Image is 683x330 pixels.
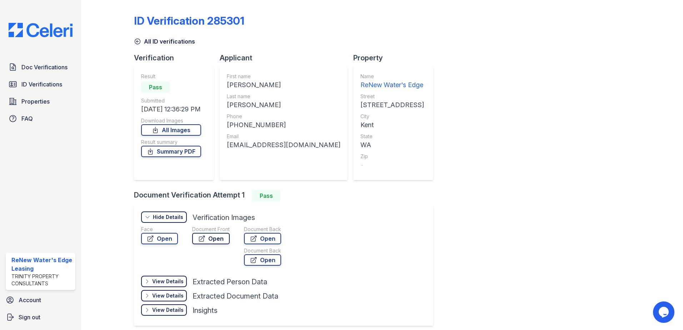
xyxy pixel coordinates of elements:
div: ID Verification 285301 [134,14,244,27]
a: Open [141,233,178,244]
div: Verification [134,53,220,63]
div: [PHONE_NUMBER] [227,120,340,130]
span: Account [19,296,41,304]
a: ID Verifications [6,77,75,91]
a: Properties [6,94,75,109]
div: Download Images [141,117,201,124]
div: View Details [152,306,184,314]
div: Pass [252,190,280,201]
div: State [360,133,424,140]
a: Open [244,254,281,266]
div: View Details [152,292,184,299]
div: Document Back [244,226,281,233]
div: Phone [227,113,340,120]
div: Insights [193,305,218,315]
div: - [360,160,424,170]
a: FAQ [6,111,75,126]
div: ReNew Water's Edge Leasing [11,256,73,273]
div: Verification Images [193,212,255,222]
div: Document Verification Attempt 1 [134,190,439,201]
div: [STREET_ADDRESS] [360,100,424,110]
iframe: chat widget [653,301,676,323]
a: Sign out [3,310,78,324]
div: Street [360,93,424,100]
div: [DATE] 12:36:29 PM [141,104,201,114]
a: Open [192,233,230,244]
div: Extracted Person Data [193,277,267,287]
a: All Images [141,124,201,136]
div: View Details [152,278,184,285]
div: Trinity Property Consultants [11,273,73,287]
img: CE_Logo_Blue-a8612792a0a2168367f1c8372b55b34899dd931a85d93a1a3d3e32e68fde9ad4.png [3,23,78,37]
div: ReNew Water's Edge [360,80,424,90]
span: ID Verifications [21,80,62,89]
a: Account [3,293,78,307]
span: Properties [21,97,50,106]
a: Name ReNew Water's Edge [360,73,424,90]
div: Pass [141,81,170,93]
div: Applicant [220,53,353,63]
div: Face [141,226,178,233]
span: Sign out [19,313,40,321]
div: Result summary [141,139,201,146]
div: [PERSON_NAME] [227,80,340,90]
span: Doc Verifications [21,63,68,71]
a: Summary PDF [141,146,201,157]
div: [PERSON_NAME] [227,100,340,110]
a: Open [244,233,281,244]
a: Doc Verifications [6,60,75,74]
div: Document Back [244,247,281,254]
div: City [360,113,424,120]
div: Extracted Document Data [193,291,278,301]
div: Name [360,73,424,80]
div: Submitted [141,97,201,104]
a: All ID verifications [134,37,195,46]
div: Email [227,133,340,140]
div: Last name [227,93,340,100]
div: [EMAIL_ADDRESS][DOMAIN_NAME] [227,140,340,150]
div: WA [360,140,424,150]
span: FAQ [21,114,33,123]
div: Property [353,53,439,63]
div: First name [227,73,340,80]
div: Document Front [192,226,230,233]
div: Hide Details [153,214,183,221]
div: Kent [360,120,424,130]
div: Zip [360,153,424,160]
div: Result [141,73,201,80]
